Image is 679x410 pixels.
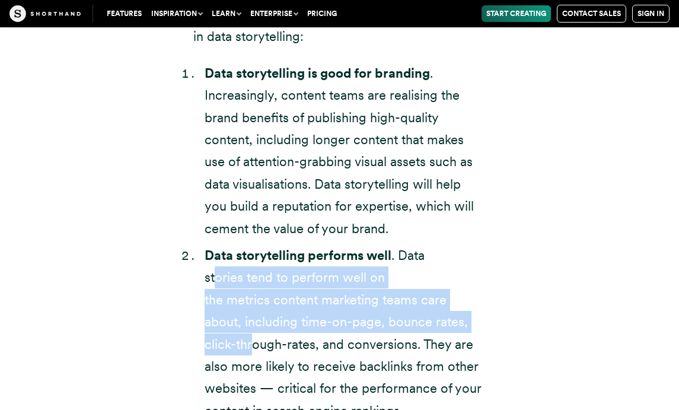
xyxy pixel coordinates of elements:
[557,5,626,23] a: Contact Sales
[205,65,430,81] strong: Data storytelling is good for branding
[302,5,342,22] a: Pricing
[9,5,81,22] img: The Craft
[205,62,485,240] li: . Increasingly, content teams are realising the brand benefits of publishing high-quality content...
[632,5,670,23] a: Sign in
[205,247,391,263] strong: Data storytelling performs well
[246,5,302,22] button: Enterprise
[102,5,146,22] a: Features
[482,5,551,22] a: Start Creating
[146,5,207,22] button: Inspiration
[207,5,246,22] button: Learn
